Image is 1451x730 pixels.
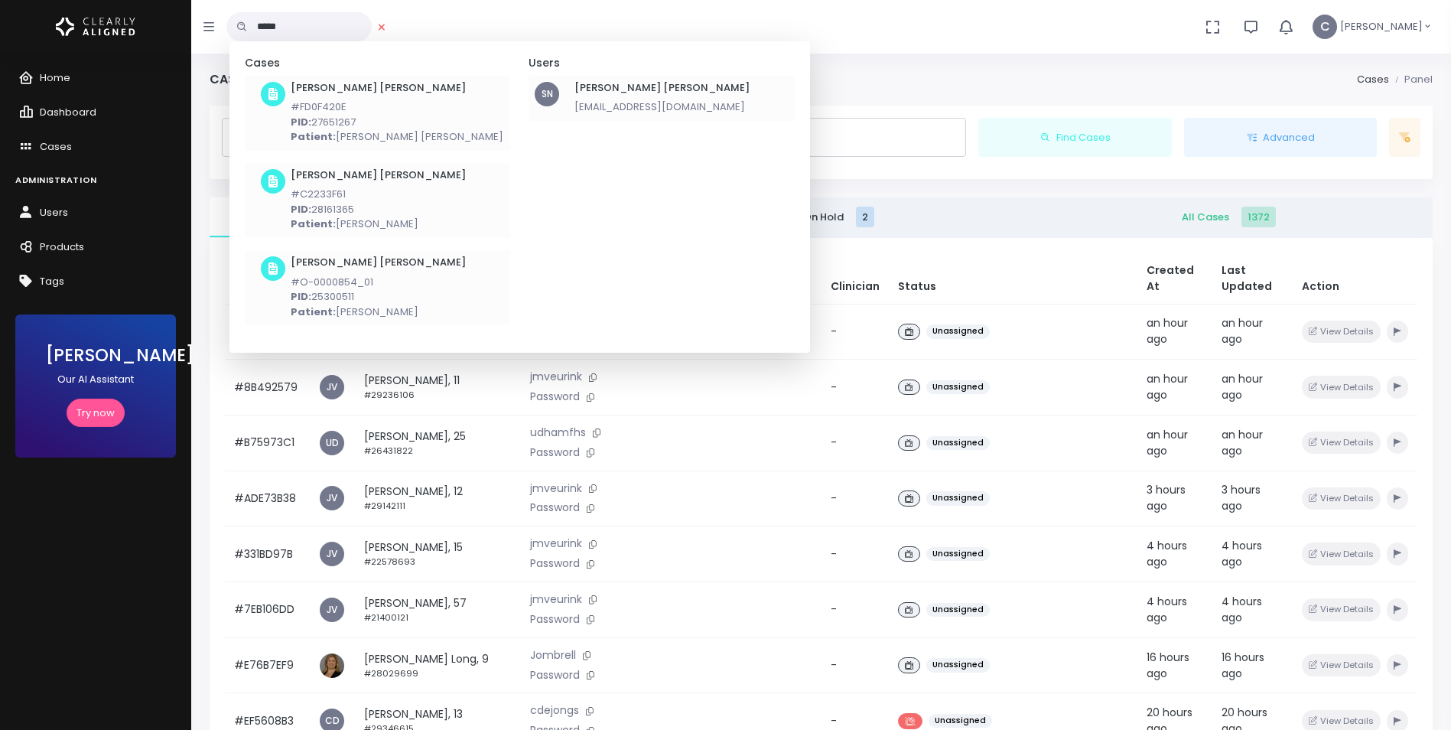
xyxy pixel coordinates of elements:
button: View Details [1302,654,1381,676]
span: 3 hours ago [1147,482,1186,513]
p: [PERSON_NAME] [PERSON_NAME] [291,129,503,145]
small: #21400121 [364,611,408,624]
th: Status [889,253,1137,305]
span: Action Required [222,210,605,225]
th: Last Updated [1212,253,1292,305]
p: Password [530,667,812,684]
b: Patient: [291,129,336,144]
small: #22578693 [364,556,415,568]
a: JV [320,375,344,399]
span: Home [40,70,70,85]
p: jmveurink [530,591,812,608]
a: JV [320,542,344,566]
b: PID: [291,289,311,304]
button: View Details [1302,321,1381,343]
p: jmveurink [530,369,812,386]
span: Products [40,240,84,254]
p: jmveurink [530,481,812,497]
b: PID: [291,202,311,217]
p: #O-0000854_01 [291,275,466,290]
p: jmveurink [530,536,812,552]
span: Dashboard [40,105,96,119]
span: Users [40,205,68,220]
h6: [PERSON_NAME] [PERSON_NAME] [291,82,503,94]
span: [PERSON_NAME] [1340,19,1423,34]
small: #26431822 [364,445,413,457]
td: #5B82EC9D [225,304,309,360]
small: #28029699 [364,667,418,679]
span: 3 hours ago [1222,482,1261,513]
td: #8B492579 [225,360,309,416]
button: View Details [1302,598,1381,621]
span: C [1313,15,1337,39]
span: 16 hours ago [1147,650,1189,681]
p: Password [530,389,812,406]
h6: [PERSON_NAME] [PERSON_NAME] [291,169,466,181]
button: View Details [1302,376,1381,398]
td: - [821,637,889,693]
p: 28161365 [291,202,466,217]
td: [PERSON_NAME] Long, 9 [355,637,521,693]
td: #331BD97B [225,526,309,582]
p: cdejongs [530,702,812,719]
p: Our AI Assistant [46,372,145,387]
th: Created At [1137,253,1212,305]
h5: Cases [245,57,510,70]
td: #ADE73B38 [225,471,309,526]
span: 2 [856,207,874,227]
span: Unassigned [926,380,990,395]
span: Cases [40,139,72,154]
th: Action [1293,253,1417,305]
a: JV [320,598,344,622]
td: #7EB106DD [225,582,309,638]
li: Panel [1389,72,1433,87]
p: Password [530,611,812,628]
p: Jombrell [530,647,812,664]
td: - [821,415,889,471]
a: Try now [67,399,125,427]
td: #B75973C1 [225,415,309,471]
h6: [PERSON_NAME] [PERSON_NAME] [291,256,466,269]
span: 4 hours ago [1147,594,1187,625]
span: Tags [40,274,64,288]
p: Password [530,556,812,572]
td: - [821,304,889,360]
span: an hour ago [1222,315,1263,347]
td: - [821,526,889,582]
div: SN [535,82,559,106]
span: Unassigned [926,603,990,618]
span: 4 hours ago [1222,594,1262,625]
td: [PERSON_NAME], 12 [355,471,521,526]
button: View Details [1302,487,1381,510]
div: scrollable content [236,57,804,337]
td: - [821,360,889,416]
span: an hour ago [1222,427,1263,458]
a: UD [320,431,344,455]
img: Logo Horizontal [56,11,135,43]
span: Unassigned [926,547,990,562]
p: udhamfhs [530,425,812,442]
th: # [225,253,309,305]
span: 4 hours ago [1147,538,1187,569]
button: View Details [1302,543,1381,565]
p: Password [530,500,812,517]
button: Advanced [1184,118,1378,158]
p: 27651267 [291,115,503,130]
p: [PERSON_NAME] [291,305,466,320]
span: 4 hours ago [1222,538,1262,569]
td: #E76B7EF9 [225,637,309,693]
button: View Details [1302,432,1381,454]
button: Find Cases [978,118,1172,158]
span: JV [320,486,344,510]
td: [PERSON_NAME], 11 [355,360,521,416]
span: an hour ago [1222,371,1263,402]
p: [PERSON_NAME] [291,217,466,232]
td: [PERSON_NAME], 15 [355,526,521,582]
h6: [PERSON_NAME] [PERSON_NAME] [574,82,750,94]
small: #29142111 [364,500,405,512]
